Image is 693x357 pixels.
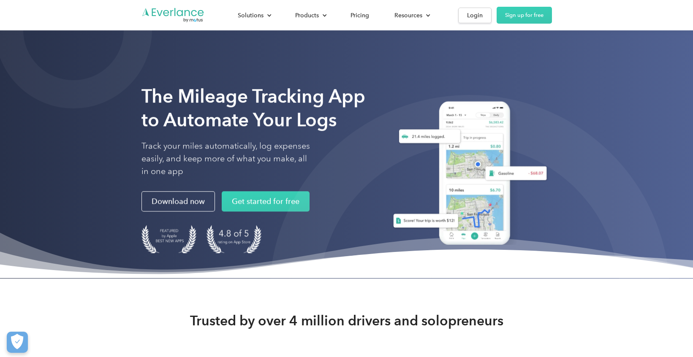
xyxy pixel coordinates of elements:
strong: The Mileage Tracking App to Automate Your Logs [141,85,365,131]
div: Login [467,10,483,21]
a: Download now [141,191,215,211]
div: Resources [394,10,422,21]
div: Pricing [351,10,369,21]
div: Products [287,8,334,23]
div: Solutions [238,10,264,21]
p: Track your miles automatically, log expenses easily, and keep more of what you make, all in one app [141,140,310,178]
div: Resources [386,8,437,23]
a: Go to homepage [141,7,205,23]
div: Solutions [229,8,278,23]
a: Pricing [342,8,378,23]
img: Badge for Featured by Apple Best New Apps [141,225,196,253]
div: Products [295,10,319,21]
strong: Trusted by over 4 million drivers and solopreneurs [190,312,503,329]
img: 4.9 out of 5 stars on the app store [207,225,261,253]
a: Sign up for free [497,7,552,24]
button: Cookies Settings [7,332,28,353]
img: Everlance, mileage tracker app, expense tracking app [383,95,552,255]
a: Get started for free [222,191,310,211]
a: Login [458,8,492,23]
